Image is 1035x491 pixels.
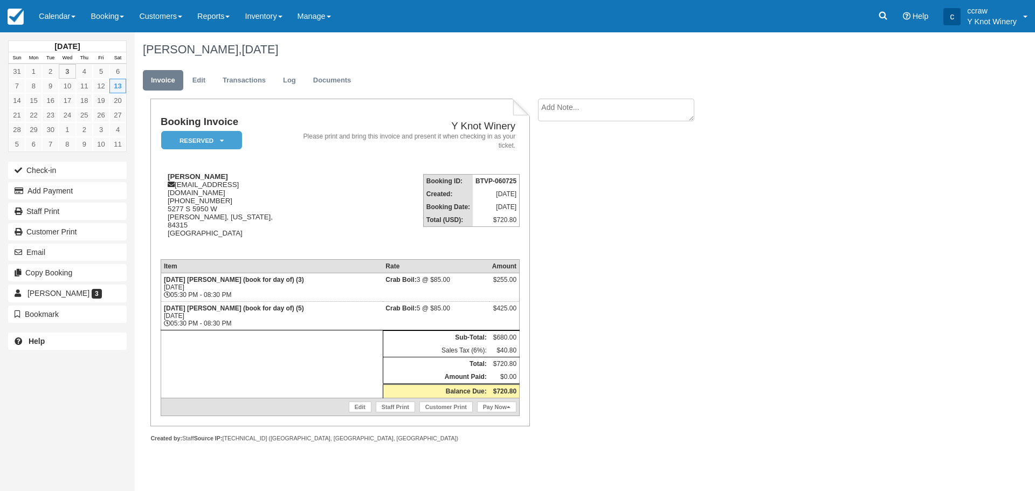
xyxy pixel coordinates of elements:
[109,108,126,122] a: 27
[93,122,109,137] a: 3
[423,213,473,227] th: Total (USD):
[109,79,126,93] a: 13
[376,402,415,412] a: Staff Print
[109,137,126,151] a: 11
[59,79,75,93] a: 10
[8,203,127,220] a: Staff Print
[150,434,529,442] div: Staff [TECHNICAL_ID] ([GEOGRAPHIC_DATA], [GEOGRAPHIC_DATA], [GEOGRAPHIC_DATA])
[8,264,127,281] button: Copy Booking
[967,5,1017,16] p: ccraw
[93,64,109,79] a: 5
[9,108,25,122] a: 21
[42,64,59,79] a: 2
[161,116,293,128] h1: Booking Invoice
[27,289,89,298] span: [PERSON_NAME]
[59,52,75,64] th: Wed
[59,137,75,151] a: 8
[161,131,242,150] em: Reserved
[215,70,274,91] a: Transactions
[76,79,93,93] a: 11
[492,276,516,292] div: $255.00
[93,79,109,93] a: 12
[9,93,25,108] a: 14
[42,108,59,122] a: 23
[25,52,42,64] th: Mon
[8,162,127,179] button: Check-in
[8,9,24,25] img: checkfront-main-nav-mini-logo.png
[419,402,473,412] a: Customer Print
[9,79,25,93] a: 7
[383,370,489,384] th: Amount Paid:
[8,223,127,240] a: Customer Print
[383,273,489,302] td: 3 @ $85.00
[25,122,42,137] a: 29
[423,200,473,213] th: Booking Date:
[93,52,109,64] th: Fri
[25,64,42,79] a: 1
[475,177,516,185] strong: BTVP-060725
[383,357,489,371] th: Total:
[8,333,127,350] a: Help
[9,64,25,79] a: 31
[473,213,520,227] td: $720.80
[93,93,109,108] a: 19
[59,122,75,137] a: 1
[93,108,109,122] a: 26
[150,435,182,441] strong: Created by:
[42,122,59,137] a: 30
[54,42,80,51] strong: [DATE]
[9,52,25,64] th: Sun
[489,370,520,384] td: $0.00
[967,16,1017,27] p: Y Knot Winery
[143,43,903,56] h1: [PERSON_NAME],
[9,122,25,137] a: 28
[25,137,42,151] a: 6
[8,244,127,261] button: Email
[493,388,516,395] strong: $720.80
[8,306,127,323] button: Bookmark
[164,276,304,283] strong: [DATE] [PERSON_NAME] (book for day of) (3)
[297,121,515,132] h2: Y Knot Winery
[383,331,489,344] th: Sub-Total:
[92,289,102,299] span: 3
[489,331,520,344] td: $680.00
[903,12,910,20] i: Help
[489,344,520,357] td: $40.80
[489,260,520,273] th: Amount
[109,64,126,79] a: 6
[473,188,520,200] td: [DATE]
[8,285,127,302] a: [PERSON_NAME] 3
[59,64,75,79] a: 3
[383,302,489,330] td: 5 @ $85.00
[143,70,183,91] a: Invoice
[9,137,25,151] a: 5
[29,337,45,345] b: Help
[109,122,126,137] a: 4
[184,70,213,91] a: Edit
[161,260,383,273] th: Item
[385,305,416,312] strong: Crab Boil
[492,305,516,321] div: $425.00
[42,93,59,108] a: 16
[25,79,42,93] a: 8
[383,260,489,273] th: Rate
[241,43,278,56] span: [DATE]
[194,435,223,441] strong: Source IP:
[76,93,93,108] a: 18
[109,93,126,108] a: 20
[161,302,383,330] td: [DATE] 05:30 PM - 08:30 PM
[383,344,489,357] td: Sales Tax (6%):
[349,402,371,412] a: Edit
[109,52,126,64] th: Sat
[489,357,520,371] td: $720.80
[59,108,75,122] a: 24
[59,93,75,108] a: 17
[76,52,93,64] th: Thu
[913,12,929,20] span: Help
[164,305,304,312] strong: [DATE] [PERSON_NAME] (book for day of) (5)
[93,137,109,151] a: 10
[161,130,238,150] a: Reserved
[305,70,360,91] a: Documents
[76,122,93,137] a: 2
[161,273,383,302] td: [DATE] 05:30 PM - 08:30 PM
